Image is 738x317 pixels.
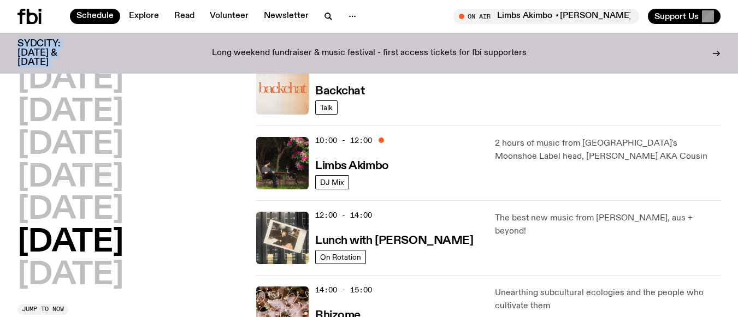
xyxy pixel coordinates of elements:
span: Talk [320,103,333,111]
button: [DATE] [17,228,123,258]
button: [DATE] [17,195,123,225]
p: The best new music from [PERSON_NAME], aus + beyond! [495,212,721,238]
a: Volunteer [203,9,255,24]
button: [DATE] [17,130,123,160]
a: Read [168,9,201,24]
span: Support Us [654,11,699,21]
button: [DATE] [17,64,123,95]
p: Long weekend fundraiser & music festival - first access tickets for fbi supporters [212,49,527,58]
span: DJ Mix [320,178,344,186]
h3: Lunch with [PERSON_NAME] [315,235,473,247]
img: Jackson sits at an outdoor table, legs crossed and gazing at a black and brown dog also sitting a... [256,137,309,189]
button: [DATE] [17,260,123,291]
h3: SYDCITY: [DATE] & [DATE] [17,39,87,67]
a: Newsletter [257,9,315,24]
a: Backchat [315,83,364,97]
h3: Limbs Akimbo [315,160,389,172]
a: DJ Mix [315,175,349,189]
h3: Backchat [315,86,364,97]
a: Limbs Akimbo [315,158,389,172]
span: 14:00 - 15:00 [315,285,372,295]
a: Schedule [70,9,120,24]
button: Support Us [648,9,721,24]
span: 10:00 - 12:00 [315,135,372,146]
span: Jump to now [22,306,64,312]
button: Jump to now [17,304,68,315]
a: On Rotation [315,250,366,264]
img: A polaroid of Ella Avni in the studio on top of the mixer which is also located in the studio. [256,212,309,264]
a: Explore [122,9,166,24]
p: 2 hours of music from [GEOGRAPHIC_DATA]'s Moonshoe Label head, [PERSON_NAME] AKA Cousin [495,137,721,163]
button: [DATE] [17,163,123,193]
p: Unearthing subcultural ecologies and the people who cultivate them [495,286,721,313]
a: Lunch with [PERSON_NAME] [315,233,473,247]
button: [DATE] [17,97,123,128]
span: On Rotation [320,253,361,261]
span: 12:00 - 14:00 [315,210,372,220]
button: On AirLimbs Akimbo ⋆[PERSON_NAME]⋆ [453,9,639,24]
a: Talk [315,100,338,115]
